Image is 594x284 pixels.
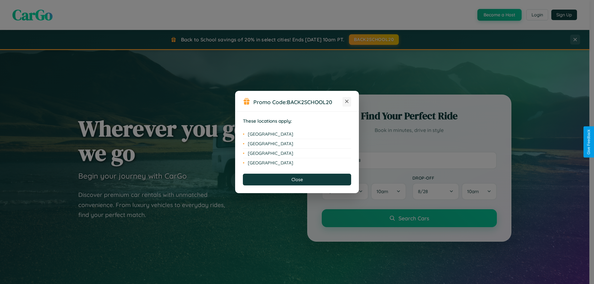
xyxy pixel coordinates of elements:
li: [GEOGRAPHIC_DATA] [243,158,351,167]
h3: Promo Code: [253,99,342,105]
div: Give Feedback [587,129,591,155]
li: [GEOGRAPHIC_DATA] [243,149,351,158]
strong: These locations apply: [243,118,292,124]
button: Close [243,174,351,185]
li: [GEOGRAPHIC_DATA] [243,139,351,149]
li: [GEOGRAPHIC_DATA] [243,129,351,139]
b: BACK2SCHOOL20 [287,99,332,105]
